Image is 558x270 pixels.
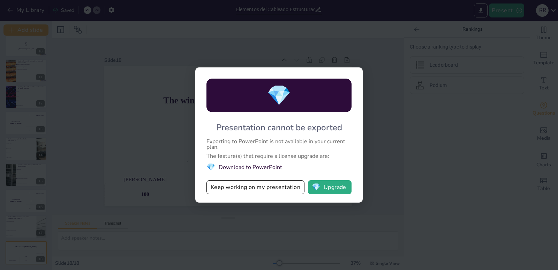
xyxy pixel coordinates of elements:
[216,122,342,133] div: Presentation cannot be exported
[206,153,352,159] div: The feature(s) that require a license upgrade are:
[308,180,352,194] button: diamondUpgrade
[206,162,352,172] li: Download to PowerPoint
[267,82,291,109] span: diamond
[206,162,215,172] span: diamond
[206,180,304,194] button: Keep working on my presentation
[312,184,321,191] span: diamond
[206,139,352,150] div: Exporting to PowerPoint is not available in your current plan.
